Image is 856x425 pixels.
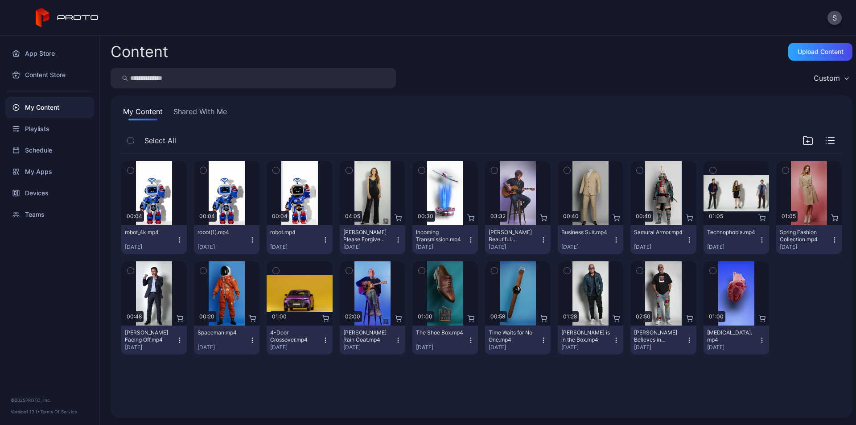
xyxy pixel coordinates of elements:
button: Upload Content [788,43,852,61]
button: Business Suit.mp4[DATE] [558,225,623,254]
button: [PERSON_NAME] Believes in Proto.mp4[DATE] [630,326,696,355]
div: [DATE] [416,243,467,251]
a: Playlists [5,118,94,140]
button: Spaceman.mp4[DATE] [194,326,259,355]
div: [DATE] [270,243,321,251]
div: [DATE] [489,344,540,351]
span: Select All [144,135,176,146]
a: Terms Of Service [40,409,77,414]
div: [DATE] [125,243,176,251]
button: robot_4k.mp4[DATE] [121,225,187,254]
div: Upload Content [798,48,844,55]
div: The Shoe Box.mp4 [416,329,465,336]
a: App Store [5,43,94,64]
a: Content Store [5,64,94,86]
div: [DATE] [343,344,395,351]
div: Spaceman.mp4 [198,329,247,336]
div: [DATE] [780,243,831,251]
span: Version 1.13.1 • [11,409,40,414]
div: Adeline Mocke's Please Forgive Me.mp4 [343,229,392,243]
button: [PERSON_NAME] is in the Box.mp4[DATE] [558,326,623,355]
div: [DATE] [561,243,613,251]
div: [DATE] [198,344,249,351]
button: robot.mp4[DATE] [267,225,332,254]
div: [DATE] [343,243,395,251]
div: Manny Pacquiao Facing Off.mp4 [125,329,174,343]
div: [DATE] [707,243,758,251]
div: robot(1).mp4 [198,229,247,236]
button: The Shoe Box.mp4[DATE] [412,326,478,355]
a: Devices [5,182,94,204]
button: [PERSON_NAME] Rain Coat.mp4[DATE] [340,326,405,355]
button: robot(1).mp4[DATE] [194,225,259,254]
div: Content [111,44,168,59]
div: [DATE] [198,243,249,251]
div: Howie Mandel is in the Box.mp4 [561,329,610,343]
button: Technophobia.mp4[DATE] [704,225,769,254]
div: [DATE] [416,344,467,351]
button: My Content [121,106,165,120]
button: Samurai Armor.mp4[DATE] [630,225,696,254]
button: Incoming Transmission.mp4[DATE] [412,225,478,254]
div: Samurai Armor.mp4 [634,229,683,236]
div: Ryan Pollie's Rain Coat.mp4 [343,329,392,343]
div: © 2025 PROTO, Inc. [11,396,89,404]
button: Time Waits for No One.mp4[DATE] [485,326,551,355]
a: My Apps [5,161,94,182]
button: [PERSON_NAME] Beautiful Disaster.mp4[DATE] [485,225,551,254]
div: Billy Morrison's Beautiful Disaster.mp4 [489,229,538,243]
div: [DATE] [489,243,540,251]
button: S [827,11,842,25]
button: Spring Fashion Collection.mp4[DATE] [776,225,842,254]
div: Technophobia.mp4 [707,229,756,236]
div: Spring Fashion Collection.mp4 [780,229,829,243]
div: Human Heart.mp4 [707,329,756,343]
div: [DATE] [125,344,176,351]
div: robot.mp4 [270,229,319,236]
a: My Content [5,97,94,118]
button: [MEDICAL_DATA].mp4[DATE] [704,326,769,355]
div: [DATE] [634,243,685,251]
div: [DATE] [634,344,685,351]
button: [PERSON_NAME] Please Forgive Me.mp4[DATE] [340,225,405,254]
div: [DATE] [561,344,613,351]
button: Shared With Me [172,106,229,120]
div: Business Suit.mp4 [561,229,610,236]
div: Custom [814,74,840,83]
div: Time Waits for No One.mp4 [489,329,538,343]
div: Howie Mandel Believes in Proto.mp4 [634,329,683,343]
button: [PERSON_NAME] Facing Off.mp4[DATE] [121,326,187,355]
div: 4-Door Crossover.mp4 [270,329,319,343]
a: Schedule [5,140,94,161]
button: Custom [809,68,852,88]
div: [DATE] [270,344,321,351]
div: [DATE] [707,344,758,351]
div: robot_4k.mp4 [125,229,174,236]
button: 4-Door Crossover.mp4[DATE] [267,326,332,355]
a: Teams [5,204,94,225]
div: Incoming Transmission.mp4 [416,229,465,243]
